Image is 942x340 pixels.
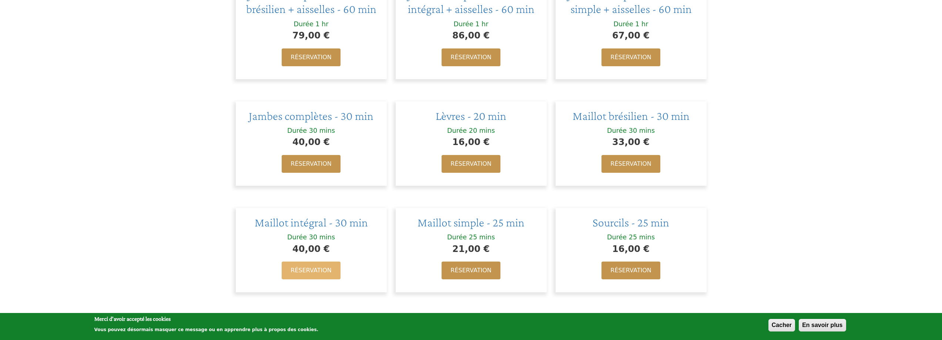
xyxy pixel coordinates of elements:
[563,135,699,149] div: 33,00 €
[573,109,690,122] a: Maillot brésilien - 30 min
[768,319,795,331] button: Cacher
[563,28,699,43] div: 67,00 €
[249,109,373,122] a: Jambes complètes - 30 min
[315,20,328,28] div: 1 hr
[607,127,627,135] div: Durée
[593,216,669,229] a: Sourcils - 25 min
[601,262,660,279] a: Réservation
[94,327,319,332] p: Vous pouvez désormais masquer ce message ou en apprendre plus à propos des cookies.
[243,242,379,256] div: 40,00 €
[403,28,539,43] div: 86,00 €
[255,216,368,229] a: Maillot intégral - 30 min
[454,20,473,28] div: Durée
[607,233,627,242] div: Durée
[309,127,335,135] div: 30 mins
[442,262,500,279] a: Réservation
[294,20,314,28] div: Durée
[629,233,655,242] div: 25 mins
[475,20,488,28] div: 1 hr
[287,127,307,135] div: Durée
[287,233,307,242] div: Durée
[403,135,539,149] div: 16,00 €
[614,20,633,28] div: Durée
[282,155,340,173] a: Réservation
[309,233,335,242] div: 30 mins
[629,127,655,135] div: 30 mins
[635,20,648,28] div: 1 hr
[282,262,340,279] a: Réservation
[94,315,319,323] h2: Merci d'avoir accepté les cookies
[469,233,495,242] div: 25 mins
[799,319,846,331] button: En savoir plus
[601,48,660,66] a: Réservation
[436,109,506,122] a: Lèvres - 20 min
[442,155,500,173] a: Réservation
[403,242,539,256] div: 21,00 €
[447,127,467,135] div: Durée
[243,135,379,149] div: 40,00 €
[563,242,699,256] div: 16,00 €
[282,48,340,66] a: Réservation
[442,48,500,66] a: Réservation
[469,127,495,135] div: 20 mins
[447,233,467,242] div: Durée
[243,28,379,43] div: 79,00 €
[601,155,660,173] a: Réservation
[418,216,524,229] a: Maillot simple - 25 min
